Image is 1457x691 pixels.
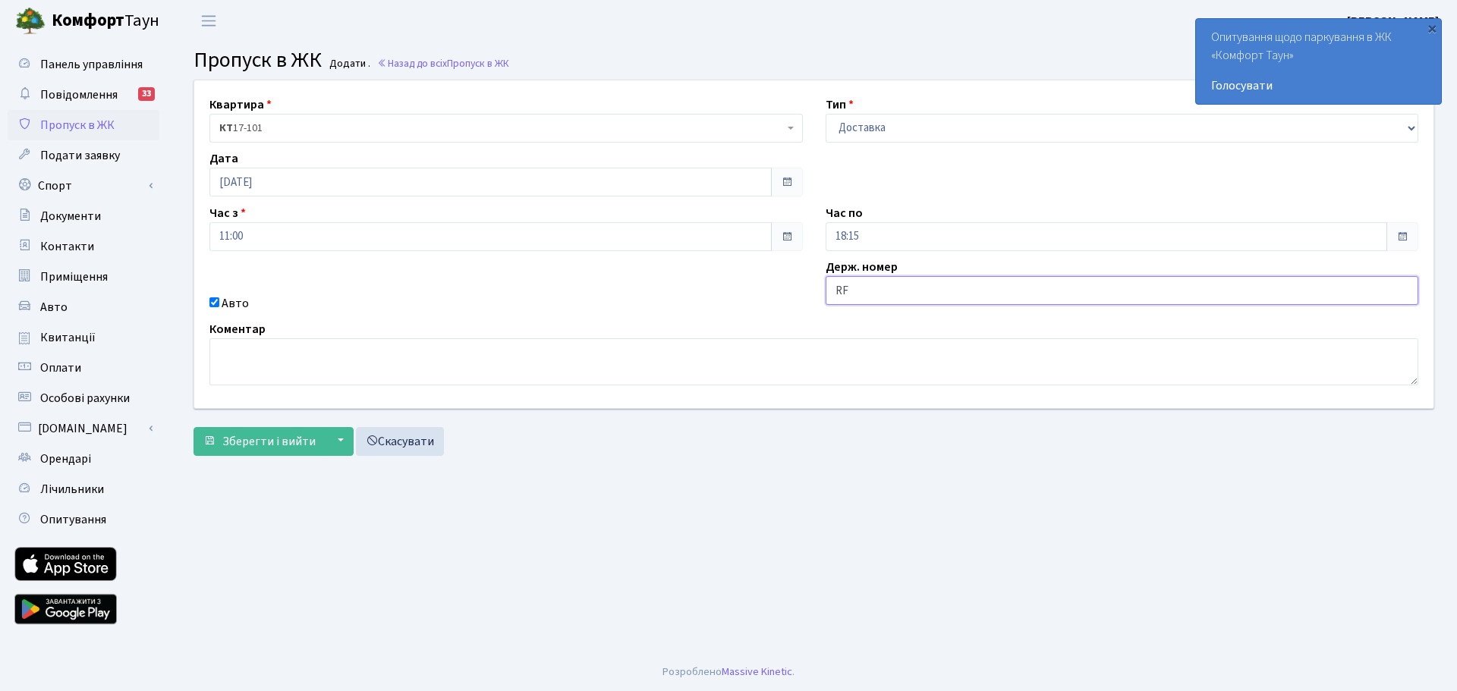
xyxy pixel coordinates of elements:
[1347,13,1439,30] b: [PERSON_NAME]
[8,322,159,353] a: Квитанції
[209,149,238,168] label: Дата
[190,8,228,33] button: Переключити навігацію
[40,208,101,225] span: Документи
[826,276,1419,305] input: AA0001AA
[8,140,159,171] a: Подати заявку
[209,204,246,222] label: Час з
[40,147,120,164] span: Подати заявку
[138,87,155,101] div: 33
[209,114,803,143] span: <b>КТ</b>&nbsp;&nbsp;&nbsp;&nbsp;17-101
[722,664,792,680] a: Massive Kinetic
[8,383,159,413] a: Особові рахунки
[8,292,159,322] a: Авто
[15,6,46,36] img: logo.png
[1196,19,1441,104] div: Опитування щодо паркування в ЖК «Комфорт Таун»
[40,481,104,498] span: Лічильники
[8,413,159,444] a: [DOMAIN_NAME]
[219,121,784,136] span: <b>КТ</b>&nbsp;&nbsp;&nbsp;&nbsp;17-101
[209,96,272,114] label: Квартира
[1347,12,1439,30] a: [PERSON_NAME]
[209,320,266,338] label: Коментар
[8,49,159,80] a: Панель управління
[447,56,509,71] span: Пропуск в ЖК
[194,427,326,456] button: Зберегти і вийти
[8,171,159,201] a: Спорт
[8,353,159,383] a: Оплати
[826,258,898,276] label: Держ. номер
[8,110,159,140] a: Пропуск в ЖК
[356,427,444,456] a: Скасувати
[826,96,854,114] label: Тип
[40,299,68,316] span: Авто
[40,390,130,407] span: Особові рахунки
[326,58,370,71] small: Додати .
[40,269,108,285] span: Приміщення
[40,86,118,103] span: Повідомлення
[8,504,159,535] a: Опитування
[222,294,249,313] label: Авто
[40,238,94,255] span: Контакти
[8,231,159,262] a: Контакти
[377,56,509,71] a: Назад до всіхПропуск в ЖК
[826,204,863,222] label: Час по
[40,451,91,467] span: Орендарі
[1424,20,1440,36] div: ×
[40,511,106,528] span: Опитування
[8,262,159,292] a: Приміщення
[222,433,316,450] span: Зберегти і вийти
[8,201,159,231] a: Документи
[40,117,115,133] span: Пропуск в ЖК
[40,360,81,376] span: Оплати
[1211,77,1426,95] a: Голосувати
[8,444,159,474] a: Орендарі
[219,121,233,136] b: КТ
[52,8,159,34] span: Таун
[40,56,143,73] span: Панель управління
[52,8,124,33] b: Комфорт
[8,474,159,504] a: Лічильники
[662,664,795,680] div: Розроблено .
[8,80,159,110] a: Повідомлення33
[40,329,96,346] span: Квитанції
[194,45,322,75] span: Пропуск в ЖК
